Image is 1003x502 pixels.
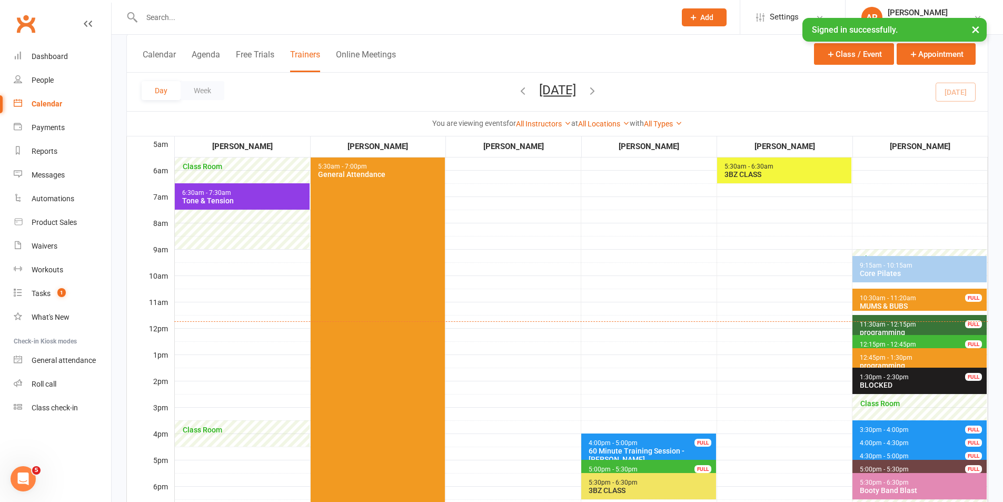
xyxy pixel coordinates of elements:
[682,8,727,26] button: Add
[700,13,713,22] span: Add
[859,341,917,348] span: 12:15pm - 12:45pm
[32,356,96,365] div: General attendance
[127,376,174,402] div: 2pm
[192,50,220,72] button: Agenda
[718,140,852,153] div: [PERSON_NAME]
[32,380,56,388] div: Roll call
[897,43,976,65] button: Appointment
[175,140,310,153] div: [PERSON_NAME]
[32,76,54,84] div: People
[812,25,898,35] span: Signed in successfully.
[182,196,307,205] div: Tone & Tension
[966,18,985,41] button: ×
[127,218,174,244] div: 8am
[965,373,982,381] div: FULL
[127,349,174,376] div: 1pm
[32,403,78,412] div: Class check-in
[317,170,443,179] div: General Attendance
[861,7,882,28] div: AR
[859,486,985,495] div: Booty Band Blast
[13,11,39,37] a: Clubworx
[859,294,917,302] span: 10:30am - 11:20am
[888,17,953,27] div: B Transformed Gym
[127,402,174,428] div: 3pm
[859,479,909,486] span: 5:30pm - 6:30pm
[32,52,68,61] div: Dashboard
[859,269,985,278] div: Core Pilates
[539,83,576,97] button: [DATE]
[32,242,57,250] div: Waivers
[14,187,111,211] a: Automations
[571,119,578,127] strong: at
[859,426,909,434] span: 3:30pm - 4:00pm
[852,249,987,282] div: Amanda Robinson's availability: 9:00am - 10:15am
[14,396,111,420] a: Class kiosk mode
[965,426,982,434] div: FULL
[11,466,36,491] iframe: Intercom live chat
[127,191,174,218] div: 7am
[14,68,111,92] a: People
[175,420,310,447] div: Patricia Hardgrave's availability: 3:30pm - 4:30pm
[127,244,174,270] div: 9am
[965,452,982,460] div: FULL
[32,466,41,475] span: 5
[317,163,368,170] span: 5:30am - 7:00pm
[32,147,57,155] div: Reports
[859,439,909,447] span: 4:00pm - 4:30pm
[859,381,985,389] div: BLOCKED
[143,50,176,72] button: Calendar
[814,43,894,65] button: Class / Event
[127,270,174,297] div: 10am
[57,288,66,297] span: 1
[32,289,51,298] div: Tasks
[965,340,982,348] div: FULL
[14,92,111,116] a: Calendar
[588,447,713,464] div: 60 Minute Training Session - [PERSON_NAME]
[127,323,174,349] div: 12pm
[127,455,174,481] div: 5pm
[859,399,985,408] span: Class Room
[578,120,630,128] a: All Locations
[182,426,307,434] span: Class Room
[588,439,638,447] span: 4:00pm - 5:00pm
[14,372,111,396] a: Roll call
[859,254,985,263] span: Class Room
[770,5,799,29] span: Settings
[859,262,913,269] span: 9:15am - 10:15am
[138,10,668,25] input: Search...
[14,45,111,68] a: Dashboard
[644,120,682,128] a: All Types
[859,373,909,381] span: 1:30pm - 2:30pm
[965,320,982,328] div: FULL
[965,465,982,473] div: FULL
[859,452,909,460] span: 4:30pm - 5:00pm
[32,313,69,321] div: What's New
[588,486,713,495] div: 3BZ CLASS
[724,170,849,179] div: 3BZ CLASS
[888,8,953,17] div: [PERSON_NAME]
[588,466,638,473] span: 5:00pm - 5:30pm
[311,140,445,153] div: [PERSON_NAME]
[14,116,111,140] a: Payments
[182,162,307,171] span: Class Room
[582,140,717,153] div: [PERSON_NAME]
[290,50,320,72] button: Trainers
[32,194,74,203] div: Automations
[127,139,174,165] div: 5am
[965,439,982,447] div: FULL
[142,81,181,100] button: Day
[181,81,224,100] button: Week
[446,140,581,153] div: [PERSON_NAME]
[32,218,77,227] div: Product Sales
[14,349,111,372] a: General attendance kiosk mode
[859,321,917,328] span: 11:30am - 12:15pm
[127,428,174,455] div: 4pm
[182,189,232,196] span: 6:30am - 7:30am
[14,306,111,329] a: What's New
[32,123,65,132] div: Payments
[236,50,274,72] button: Free Trials
[965,294,982,302] div: FULL
[14,163,111,187] a: Messages
[14,140,111,163] a: Reports
[859,328,985,337] div: programming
